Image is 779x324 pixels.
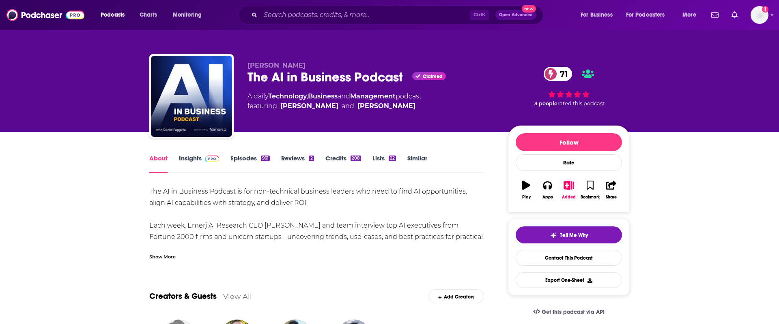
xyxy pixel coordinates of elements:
[167,9,212,21] button: open menu
[268,92,307,100] a: Technology
[357,101,415,111] a: Matthew DeMello
[149,291,217,301] a: Creators & Guests
[151,56,232,137] img: The AI in Business Podcast
[560,232,588,239] span: Tell Me Why
[499,13,533,17] span: Open Advanced
[621,9,677,21] button: open menu
[223,292,252,301] a: View All
[281,154,314,173] a: Reviews2
[407,154,427,173] a: Similar
[575,9,623,21] button: open menu
[762,6,768,13] svg: Add a profile image
[558,175,579,205] button: Added
[338,92,350,100] span: and
[101,9,125,21] span: Podcasts
[149,186,484,288] div: The AI in Business Podcast is for non-technical business leaders who need to find AI opportunitie...
[542,309,605,315] span: Get this podcast via API
[495,10,536,20] button: Open AdvancedNew
[550,232,557,239] img: tell me why sparkle
[372,154,396,173] a: Lists22
[261,156,270,161] div: 961
[751,6,768,24] img: User Profile
[470,10,489,20] span: Ctrl K
[260,9,470,21] input: Search podcasts, credits, & more...
[246,6,551,24] div: Search podcasts, credits, & more...
[6,7,84,23] img: Podchaser - Follow, Share and Rate Podcasts
[516,250,622,266] a: Contact This Podcast
[516,226,622,243] button: tell me why sparkleTell Me Why
[309,156,314,161] div: 2
[728,8,741,22] a: Show notifications dropdown
[508,62,630,112] div: 71 3 peoplerated this podcast
[342,101,354,111] span: and
[682,9,696,21] span: More
[542,195,553,200] div: Apps
[325,154,361,173] a: Credits208
[95,9,135,21] button: open menu
[751,6,768,24] span: Logged in as mindyn
[389,156,396,161] div: 22
[562,195,576,200] div: Added
[280,101,338,111] a: Dan Faggella
[557,100,605,107] span: rated this podcast
[522,195,531,200] div: Play
[516,133,622,151] button: Follow
[230,154,270,173] a: Episodes961
[516,175,537,205] button: Play
[677,9,706,21] button: open menu
[247,101,422,111] span: featuring
[247,62,306,69] span: [PERSON_NAME]
[527,302,611,322] a: Get this podcast via API
[579,175,600,205] button: Bookmark
[205,156,219,162] img: Podchaser Pro
[534,100,557,107] span: 3 people
[173,9,202,21] span: Monitoring
[134,9,162,21] a: Charts
[140,9,157,21] span: Charts
[708,8,722,22] a: Show notifications dropdown
[544,67,572,81] a: 71
[423,75,443,79] span: Claimed
[516,154,622,171] div: Rate
[351,156,361,161] div: 208
[606,195,617,200] div: Share
[581,9,613,21] span: For Business
[601,175,622,205] button: Share
[179,154,219,173] a: InsightsPodchaser Pro
[522,5,536,13] span: New
[307,92,308,100] span: ,
[552,67,572,81] span: 71
[537,175,558,205] button: Apps
[581,195,600,200] div: Bookmark
[516,272,622,288] button: Export One-Sheet
[626,9,665,21] span: For Podcasters
[149,154,168,173] a: About
[308,92,338,100] a: Business
[350,92,396,100] a: Management
[428,289,484,303] div: Add Creators
[247,92,422,111] div: A daily podcast
[751,6,768,24] button: Show profile menu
